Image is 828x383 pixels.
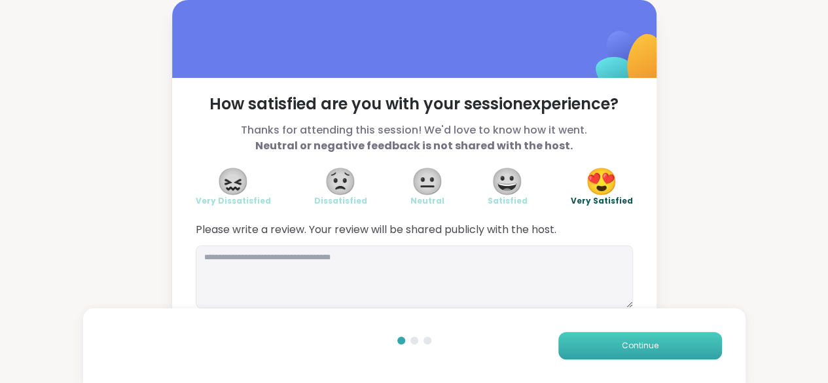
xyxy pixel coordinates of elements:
button: Continue [558,332,722,359]
b: Neutral or negative feedback is not shared with the host. [255,138,573,153]
span: Please write a review. Your review will be shared publicly with the host. [196,222,633,238]
span: Satisfied [488,196,528,206]
span: 😍 [585,170,618,193]
span: Continue [622,340,658,352]
span: 😀 [491,170,524,193]
span: Neutral [410,196,444,206]
span: 😖 [217,170,249,193]
span: 😐 [411,170,444,193]
span: 😟 [324,170,357,193]
span: Dissatisfied [314,196,367,206]
span: Very Dissatisfied [196,196,271,206]
span: Very Satisfied [571,196,633,206]
span: How satisfied are you with your session experience? [196,94,633,115]
span: Thanks for attending this session! We'd love to know how it went. [196,122,633,154]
